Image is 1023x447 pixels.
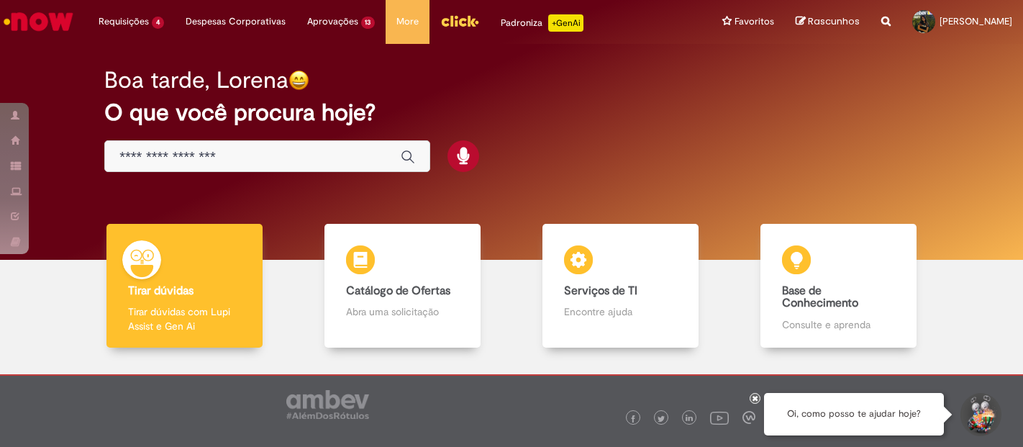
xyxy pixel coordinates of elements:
p: Consulte e aprenda [782,317,895,332]
p: +GenAi [548,14,583,32]
p: Abra uma solicitação [346,304,459,319]
span: Aprovações [307,14,358,29]
span: 4 [152,17,164,29]
p: Encontre ajuda [564,304,677,319]
img: click_logo_yellow_360x200.png [440,10,479,32]
img: logo_footer_workplace.png [742,411,755,424]
b: Base de Conhecimento [782,284,858,311]
b: Catálogo de Ofertas [346,284,450,298]
img: logo_footer_twitter.png [658,415,665,423]
img: logo_footer_youtube.png [710,408,729,427]
p: Tirar dúvidas com Lupi Assist e Gen Ai [128,304,241,333]
h2: O que você procura hoje? [104,100,919,125]
a: Catálogo de Ofertas Abra uma solicitação [294,224,511,348]
div: Padroniza [501,14,583,32]
a: Base de Conhecimento Consulte e aprenda [729,224,947,348]
span: Rascunhos [808,14,860,28]
span: Requisições [99,14,149,29]
img: happy-face.png [288,70,309,91]
span: Despesas Corporativas [186,14,286,29]
a: Serviços de TI Encontre ajuda [511,224,729,348]
span: 13 [361,17,376,29]
span: Favoritos [735,14,774,29]
button: Iniciar Conversa de Suporte [958,393,1001,436]
img: logo_footer_linkedin.png [686,415,693,423]
b: Serviços de TI [564,284,637,298]
b: Tirar dúvidas [128,284,194,298]
span: More [396,14,419,29]
img: ServiceNow [1,7,76,36]
img: logo_footer_ambev_rotulo_gray.png [286,390,369,419]
span: [PERSON_NAME] [940,15,1012,27]
a: Tirar dúvidas Tirar dúvidas com Lupi Assist e Gen Ai [76,224,294,348]
h2: Boa tarde, Lorena [104,68,288,93]
img: logo_footer_facebook.png [629,415,637,423]
a: Rascunhos [796,15,860,29]
div: Oi, como posso te ajudar hoje? [764,393,944,435]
